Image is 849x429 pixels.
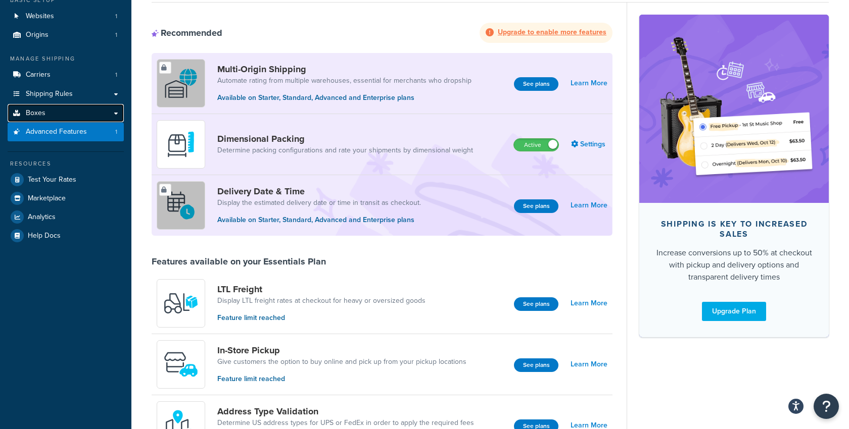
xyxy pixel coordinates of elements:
[152,27,222,38] div: Recommended
[26,71,51,79] span: Carriers
[571,296,607,310] a: Learn More
[115,31,117,39] span: 1
[26,128,87,136] span: Advanced Features
[152,256,326,267] div: Features available on your Essentials Plan
[163,347,199,382] img: wfgcfpwTIucLEAAAAASUVORK5CYII=
[8,171,124,189] a: Test Your Rates
[514,297,558,311] button: See plans
[8,7,124,26] a: Websites1
[217,373,466,385] p: Feature limit reached
[514,139,558,151] label: Active
[655,247,813,283] div: Increase conversions up to 50% at checkout with pickup and delivery options and transparent deliv...
[217,284,426,295] a: LTL Freight
[217,418,474,428] a: Determine US address types for UPS or FedEx in order to apply the required fees
[217,215,421,226] p: Available on Starter, Standard, Advanced and Enterprise plans
[654,30,814,188] img: feature-image-bc-upgrade-63323b7e0001f74ee9b4b6549f3fc5de0323d87a30a5703426337501b3dadfb7.png
[571,76,607,90] a: Learn More
[571,198,607,212] a: Learn More
[217,145,473,155] a: Determine packing configurations and rate your shipments by dimensional weight
[217,312,426,324] p: Feature limit reached
[217,345,466,356] a: In-Store Pickup
[115,71,117,79] span: 1
[8,159,124,168] div: Resources
[514,77,558,91] button: See plans
[28,194,66,203] span: Marketplace
[514,358,558,372] button: See plans
[571,137,607,151] a: Settings
[217,133,473,144] a: Dimensional Packing
[115,128,117,136] span: 1
[8,227,124,245] a: Help Docs
[28,176,76,184] span: Test Your Rates
[217,406,474,417] a: Address Type Validation
[8,7,124,26] li: Websites
[514,199,558,213] button: See plans
[217,357,466,367] a: Give customers the option to buy online and pick up from your pickup locations
[8,26,124,44] li: Origins
[26,31,49,39] span: Origins
[115,12,117,21] span: 1
[655,219,813,239] div: Shipping is key to increased sales
[26,12,54,21] span: Websites
[217,296,426,306] a: Display LTL freight rates at checkout for heavy or oversized goods
[498,27,606,37] strong: Upgrade to enable more features
[163,127,199,162] img: DTVBYsAAAAAASUVORK5CYII=
[8,123,124,141] li: Advanced Features
[28,213,56,222] span: Analytics
[217,64,471,75] a: Multi-Origin Shipping
[8,66,124,84] li: Carriers
[217,186,421,197] a: Delivery Date & Time
[26,109,45,118] span: Boxes
[163,286,199,321] img: y79ZsPf0fXUFUhFXDzUgf+ktZg5F2+ohG75+v3d2s1D9TjoU8PiyCIluIjV41seZevKCRuEjTPPOKHJsQcmKCXGdfprl3L4q7...
[217,92,471,103] p: Available on Starter, Standard, Advanced and Enterprise plans
[8,55,124,63] div: Manage Shipping
[814,394,839,419] button: Open Resource Center
[8,104,124,123] a: Boxes
[571,357,607,371] a: Learn More
[8,26,124,44] a: Origins1
[217,76,471,86] a: Automate rating from multiple warehouses, essential for merchants who dropship
[28,232,61,240] span: Help Docs
[8,123,124,141] a: Advanced Features1
[8,85,124,103] a: Shipping Rules
[217,198,421,208] a: Display the estimated delivery date or time in transit as checkout.
[8,208,124,226] a: Analytics
[8,189,124,207] a: Marketplace
[26,90,73,98] span: Shipping Rules
[8,66,124,84] a: Carriers1
[702,302,766,321] a: Upgrade Plan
